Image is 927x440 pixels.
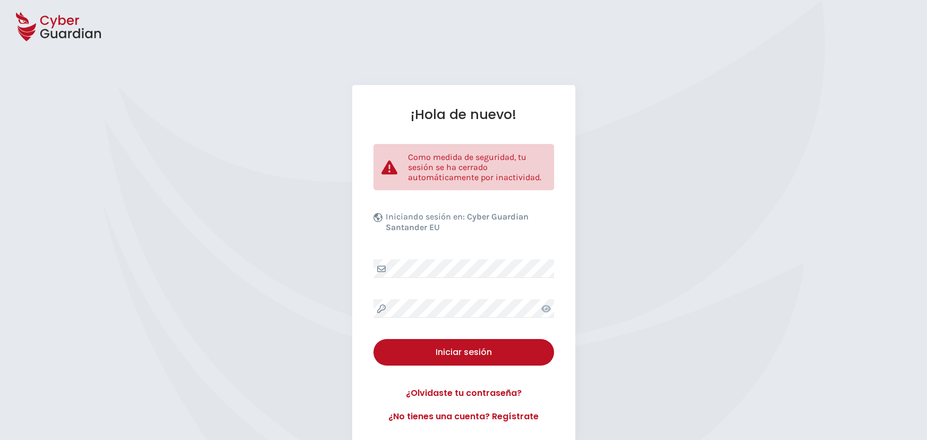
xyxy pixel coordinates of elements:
b: Cyber Guardian Santander EU [386,211,529,232]
p: Como medida de seguridad, tu sesión se ha cerrado automáticamente por inactividad. [408,152,546,182]
a: ¿Olvidaste tu contraseña? [373,387,554,400]
div: Iniciar sesión [381,346,546,359]
h1: ¡Hola de nuevo! [373,106,554,123]
p: Iniciando sesión en: [386,211,551,238]
a: ¿No tienes una cuenta? Regístrate [373,410,554,423]
button: Iniciar sesión [373,339,554,366]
